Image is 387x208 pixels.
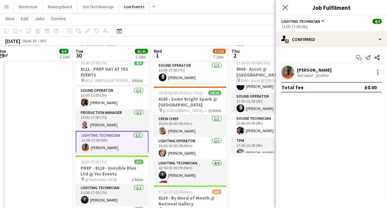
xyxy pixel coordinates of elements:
[85,177,117,182] span: @ Yes Events - 8118
[5,38,20,44] div: [DATE]
[13,0,43,13] button: Warehouse
[75,52,83,59] span: 30
[154,195,227,207] h3: 8139 - By Word of Mouth @ National Gallery
[281,19,325,24] button: Lighting Technician
[314,73,330,78] div: 35.69mi
[134,61,143,65] span: 4/4
[281,24,382,29] div: 11:00-17:00 (6h)
[159,90,203,95] span: 16:30-02:00 (9h30m) (Thu)
[78,0,119,13] button: Site Tech Bookings
[60,54,70,59] div: 2 Jobs
[231,66,305,78] h3: 8069 - Ascot @ [GEOGRAPHIC_DATA]
[153,52,162,59] span: 1
[18,14,31,23] a: Edit
[76,165,149,177] h3: PREP - 8118 - Invisible Blue Ltd @ Yes Events
[132,78,143,83] span: 4 Roles
[231,52,240,59] span: 2
[3,14,17,23] a: View
[76,131,149,155] app-card-role: Lighting Technician1/111:00-17:00 (6h)[PERSON_NAME]
[297,73,314,78] div: Not rated
[154,87,227,183] app-job-card: 16:30-02:00 (9h30m) (Thu)16/168165 - Some Bright Spark @ [GEOGRAPHIC_DATA] @ [GEOGRAPHIC_DATA] - ...
[51,16,66,21] span: Comms
[35,16,45,21] span: Jobs
[154,96,227,108] h3: 8165 - Some Bright Spark @ [GEOGRAPHIC_DATA]
[276,3,387,12] h3: Job Fulfilment
[76,109,149,131] app-card-role: Production Manager1/110:00-17:00 (7h)[PERSON_NAME]
[231,137,305,159] app-card-role: TPM1/117:00-01:00 (8h)[PERSON_NAME]
[154,115,227,137] app-card-role: Crew Chief1/116:30-02:00 (9h30m)[PERSON_NAME]
[81,61,107,65] span: 10:00-17:00 (7h)
[76,57,149,153] app-job-card: 10:00-17:00 (7h)4/48111 - PREP DAY AT YES EVENTS 8111 - PREP DAY AT YES EVENTS4 RolesHead of Oper...
[281,19,320,24] span: Lighting Technician
[365,84,377,90] div: £0.00
[40,38,47,43] div: BST
[135,49,148,54] span: 41/41
[32,14,47,23] a: Jobs
[297,67,332,73] div: [PERSON_NAME]
[159,189,193,194] span: 17:00-23:30 (6h30m)
[76,87,149,109] app-card-role: Sound Operator1/110:00-13:00 (3h)[PERSON_NAME]
[164,181,168,185] span: !
[208,108,221,113] span: 10 Roles
[237,61,271,65] span: 17:00-01:00 (8h) (Fri)
[43,0,78,13] button: Booking Board
[59,49,68,54] span: 8/8
[231,115,305,137] app-card-role: Sound Technician1/117:00-01:00 (8h)[PERSON_NAME]
[132,177,143,182] span: 2 Roles
[154,137,227,159] app-card-role: Lighting Operator1/116:30-02:00 (9h30m)[PERSON_NAME]
[76,66,149,78] h3: 8111 - PREP DAY AT YES EVENTS
[208,90,221,95] span: 16/16
[373,19,382,24] span: 4/4
[76,48,83,54] span: Tue
[81,159,107,164] span: 10:00-17:00 (7h)
[276,32,387,47] div: Confirmed
[85,78,132,83] span: 8111 - PREP DAY AT YES EVENTS
[49,14,68,23] a: Comms
[213,54,226,59] div: 7 Jobs
[135,54,148,59] div: 5 Jobs
[119,0,150,13] button: Live Events
[76,184,149,206] app-card-role: Lighting Technician1/110:00-17:00 (7h)[PERSON_NAME]
[5,16,14,21] span: View
[212,189,221,194] span: 6/8
[231,57,305,153] app-job-card: 17:00-01:00 (8h) (Fri)8/88069 - Ascot @ [GEOGRAPHIC_DATA] 8069 - Ascot @ [GEOGRAPHIC_DATA]7 Roles...
[231,93,305,115] app-card-role: Sound Operator1/117:00-01:00 (8h)[PERSON_NAME]
[241,78,288,83] span: 8069 - Ascot @ [GEOGRAPHIC_DATA]
[22,38,38,43] span: Week 39
[163,108,208,113] span: @ [GEOGRAPHIC_DATA] - 8165
[134,159,143,164] span: 2/2
[213,49,226,54] span: 57/59
[281,84,304,90] div: Total fee
[154,62,227,84] app-card-role: Sound Operator1/110:00-17:00 (7h)[PERSON_NAME]
[21,16,28,21] span: Edit
[154,48,162,54] span: Wed
[231,48,240,54] span: Thu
